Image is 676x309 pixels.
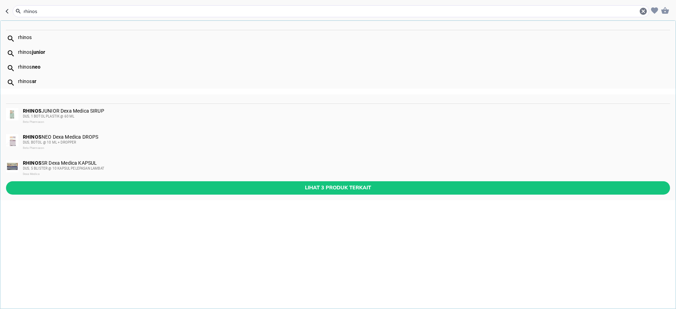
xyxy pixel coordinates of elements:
[18,49,670,55] div: rhinos
[18,78,670,84] div: rhinos
[23,140,76,144] span: DUS, BOTOL @ 10 ML + DROPPER
[23,134,669,151] div: NEO Dexa Medica DROPS
[23,108,42,114] b: RHINOS
[32,64,40,70] b: neo
[23,108,669,125] div: JUNIOR Dexa Medica SIRUP
[23,160,669,177] div: SR Dexa Medica KAPSUL
[23,172,39,176] span: Dexa Medica
[23,8,639,15] input: Cari 4000+ produk di sini
[32,78,36,84] b: sr
[23,114,74,118] span: DUS, 1 BOTOL PLASTIK @ 60 ML
[18,64,670,70] div: rhinos
[12,183,664,192] span: Lihat 3 produk terkait
[18,34,670,40] div: rhinos
[23,166,104,170] span: DUS, 5 BLISTER @ 10 KAPSUL PELEPASAN LAMBAT
[23,134,42,140] b: RHINOS
[23,160,42,166] b: RHINOS
[32,49,45,55] b: junior
[6,181,670,194] button: Lihat 3 produk terkait
[23,120,44,124] span: Beta Pharmacon
[23,146,44,150] span: Beta Pharmacon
